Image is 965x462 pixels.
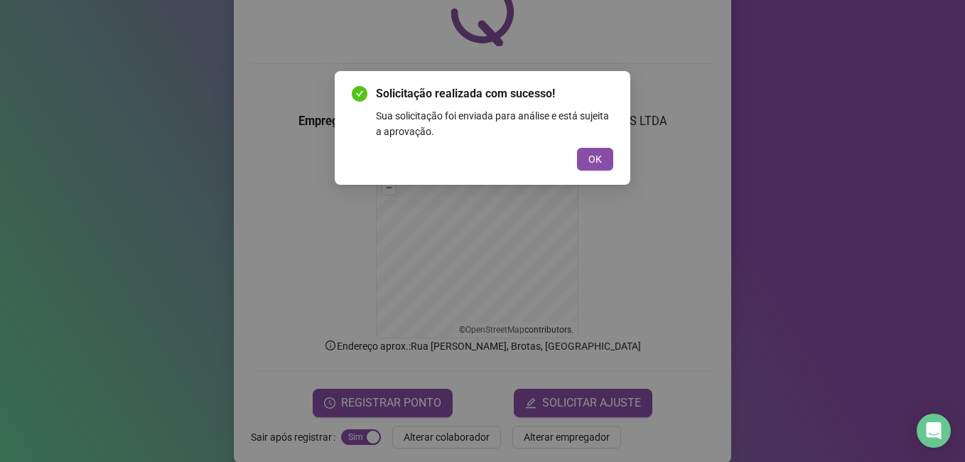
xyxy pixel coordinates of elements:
[577,148,613,171] button: OK
[588,151,602,167] span: OK
[917,414,951,448] div: Open Intercom Messenger
[376,108,613,139] div: Sua solicitação foi enviada para análise e está sujeita a aprovação.
[376,85,613,102] span: Solicitação realizada com sucesso!
[352,86,367,102] span: check-circle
